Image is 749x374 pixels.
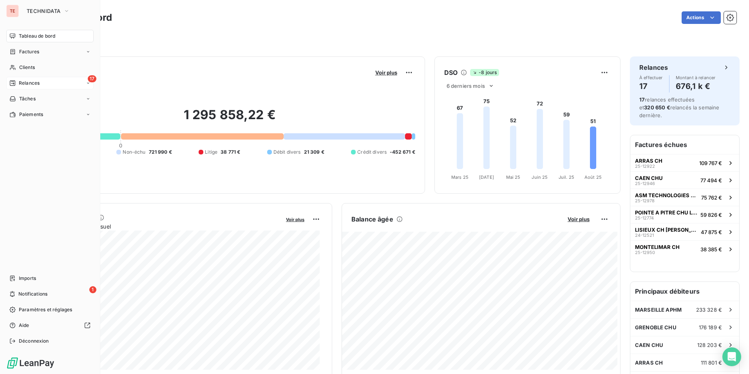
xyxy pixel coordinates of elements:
[221,149,240,156] span: 38 771 €
[635,307,682,313] span: MARSEILLE APHM
[6,319,94,332] a: Aide
[19,322,29,329] span: Aide
[699,324,722,330] span: 176 189 €
[682,11,721,24] button: Actions
[19,33,55,40] span: Tableau de bord
[630,154,739,171] button: ARRAS CH25-12922109 767 €
[635,175,663,181] span: CAEN CHU
[532,174,548,180] tspan: Juin 25
[568,216,590,222] span: Voir plus
[635,209,697,216] span: POINTE A PITRE CHU LES ABYMES
[451,174,469,180] tspan: Mars 25
[373,69,400,76] button: Voir plus
[639,63,668,72] h6: Relances
[700,246,722,252] span: 38 385 €
[630,206,739,223] button: POINTE A PITRE CHU LES ABYMES25-1277459 826 €
[630,189,739,206] button: ASM TECHNOLOGIES SAS25-1297875 762 €
[19,111,43,118] span: Paiements
[635,359,663,366] span: ARRAS CH
[6,77,94,89] a: 17Relances
[565,216,592,223] button: Voir plus
[18,290,47,298] span: Notifications
[676,75,716,80] span: Montant à relancer
[6,93,94,105] a: Tâches
[700,212,722,218] span: 59 826 €
[6,5,19,17] div: TE
[697,342,722,348] span: 128 203 €
[479,174,494,180] tspan: [DATE]
[635,342,663,348] span: CAEN CHU
[701,194,722,201] span: 75 762 €
[639,96,720,118] span: relances effectuées et relancés la semaine dernière.
[351,214,393,224] h6: Balance âgée
[205,149,217,156] span: Litige
[639,75,663,80] span: À effectuer
[44,222,280,231] span: Chiffre d'affaires mensuel
[19,48,39,55] span: Factures
[635,158,662,164] span: ARRAS CH
[639,96,645,103] span: 17
[635,198,655,203] span: 25-12978
[19,80,40,87] span: Relances
[19,64,35,71] span: Clients
[284,216,307,223] button: Voir plus
[6,30,94,42] a: Tableau de bord
[722,347,741,366] div: Open Intercom Messenger
[470,69,499,76] span: -8 jours
[630,171,739,189] button: CAEN CHU25-1294677 494 €
[630,240,739,258] button: MONTELIMAR CH25-1295038 385 €
[630,135,739,154] h6: Factures échues
[639,80,663,93] h4: 17
[635,181,655,186] span: 25-12946
[635,324,677,330] span: GRENOBLE CHU
[700,177,722,183] span: 77 494 €
[676,80,716,93] h4: 676,1 k €
[635,192,698,198] span: ASM TECHNOLOGIES SAS
[559,174,574,180] tspan: Juil. 25
[19,338,49,345] span: Déconnexion
[6,303,94,316] a: Paramètres et réglages
[119,142,122,149] span: 0
[6,108,94,121] a: Paiements
[635,244,680,250] span: MONTELIMAR CH
[644,104,670,111] span: 320 650 €
[357,149,387,156] span: Crédit divers
[286,217,304,222] span: Voir plus
[635,227,698,233] span: LISIEUX CH [PERSON_NAME]
[27,8,60,14] span: TECHNIDATA
[89,286,96,293] span: 1
[635,250,655,255] span: 25-12950
[6,357,55,369] img: Logo LeanPay
[699,160,722,166] span: 109 767 €
[635,233,654,238] span: 24-12521
[6,45,94,58] a: Factures
[506,174,520,180] tspan: Mai 25
[88,75,96,82] span: 17
[630,282,739,301] h6: Principaux débiteurs
[44,107,415,131] h2: 1 295 858,22 €
[635,216,654,220] span: 25-12774
[6,61,94,74] a: Clients
[444,68,458,77] h6: DSO
[635,164,655,169] span: 25-12922
[6,272,94,285] a: Imports
[123,149,145,156] span: Non-échu
[390,149,415,156] span: -452 671 €
[630,223,739,240] button: LISIEUX CH [PERSON_NAME]24-1252147 875 €
[584,174,602,180] tspan: Août 25
[19,95,36,102] span: Tâches
[701,359,722,366] span: 111 801 €
[696,307,722,313] span: 233 328 €
[273,149,301,156] span: Débit divers
[149,149,172,156] span: 721 990 €
[447,83,485,89] span: 6 derniers mois
[19,275,36,282] span: Imports
[304,149,324,156] span: 21 309 €
[375,69,397,76] span: Voir plus
[701,229,722,235] span: 47 875 €
[19,306,72,313] span: Paramètres et réglages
